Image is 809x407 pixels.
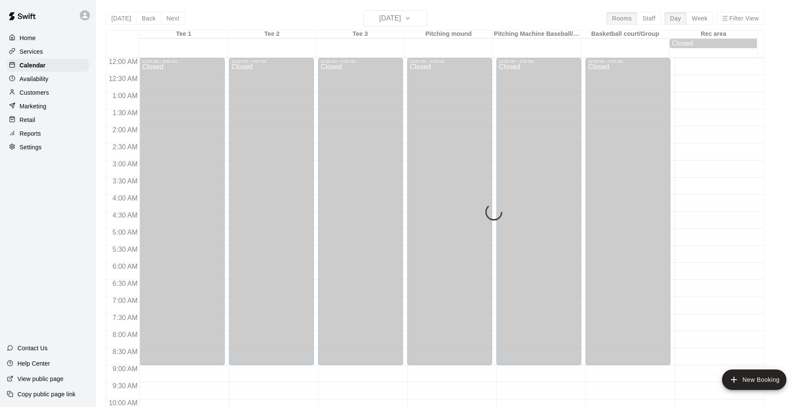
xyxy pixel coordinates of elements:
a: Customers [7,86,89,99]
a: Home [7,32,89,44]
div: 12:00 AM – 9:00 AM: Closed [586,58,670,365]
span: 7:30 AM [110,314,140,321]
div: Tee 1 [139,30,228,38]
div: Closed [672,40,755,47]
span: 9:00 AM [110,365,140,372]
div: 12:00 AM – 9:00 AM [142,59,222,64]
p: Help Center [17,359,50,368]
div: Closed [232,64,311,368]
a: Calendar [7,59,89,72]
div: Closed [410,64,490,368]
div: Closed [321,64,400,368]
span: 5:00 AM [110,229,140,236]
span: 3:00 AM [110,160,140,168]
div: Closed [588,64,668,368]
p: Copy public page link [17,390,75,398]
span: 4:30 AM [110,212,140,219]
span: 5:30 AM [110,246,140,253]
p: View public page [17,375,64,383]
span: 2:30 AM [110,143,140,151]
span: 6:00 AM [110,263,140,270]
p: Calendar [20,61,46,70]
div: Closed [142,64,222,368]
div: Tee 3 [316,30,404,38]
p: Customers [20,88,49,97]
a: Retail [7,113,89,126]
span: 10:00 AM [107,399,140,407]
span: 1:00 AM [110,92,140,99]
p: Reports [20,129,41,138]
span: 8:30 AM [110,348,140,355]
div: 12:00 AM – 9:00 AM [588,59,668,64]
span: 4:00 AM [110,195,140,202]
a: Reports [7,127,89,140]
a: Services [7,45,89,58]
p: Availability [20,75,49,83]
div: 12:00 AM – 9:00 AM [499,59,579,64]
div: 12:00 AM – 9:00 AM: Closed [407,58,492,365]
p: Retail [20,116,35,124]
div: Pitching Machine Baseball/Softball [493,30,581,38]
span: 1:30 AM [110,109,140,116]
p: Home [20,34,36,42]
div: Closed [499,64,579,368]
span: 2:00 AM [110,126,140,134]
div: Tee 2 [228,30,316,38]
button: add [722,369,786,390]
a: Settings [7,141,89,154]
span: 8:00 AM [110,331,140,338]
p: Marketing [20,102,46,110]
div: Basketball court/Group [581,30,669,38]
div: 12:00 AM – 9:00 AM [321,59,400,64]
span: 9:30 AM [110,382,140,390]
div: Rec area [669,30,757,38]
div: 12:00 AM – 9:00 AM: Closed [139,58,224,365]
a: Availability [7,73,89,85]
div: 12:00 AM – 9:00 AM: Closed [318,58,403,365]
a: Marketing [7,100,89,113]
p: Contact Us [17,344,48,352]
div: Pitching mound [404,30,493,38]
span: 12:00 AM [107,58,140,65]
p: Services [20,47,43,56]
div: 12:00 AM – 9:00 AM: Closed [496,58,581,365]
div: 12:00 AM – 9:00 AM: Closed [229,58,314,365]
span: 12:30 AM [107,75,140,82]
span: 6:30 AM [110,280,140,287]
div: 12:00 AM – 9:00 AM [410,59,490,64]
span: 7:00 AM [110,297,140,304]
div: 12:00 AM – 9:00 AM [232,59,311,64]
span: 3:30 AM [110,177,140,185]
p: Settings [20,143,42,151]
